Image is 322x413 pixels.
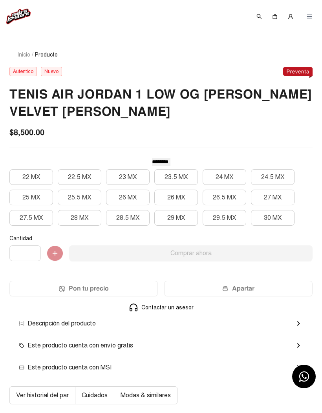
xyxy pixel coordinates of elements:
[19,365,24,370] img: msi
[287,13,294,20] img: user
[9,190,53,205] button: 25 MX
[9,126,44,138] span: $8,500.00
[58,210,101,226] button: 28 MX
[19,343,24,348] img: envio
[19,363,112,372] span: Este producto cuenta con MSI
[222,285,228,292] img: wallet-05.png
[9,210,53,226] button: 27.5 MX
[306,13,313,20] img: menu
[41,67,62,76] div: Nuevo
[251,190,295,205] button: 27 MX
[35,51,58,59] span: Producto
[47,246,63,261] img: Agregar al carrito
[19,319,96,328] span: Descripción del producto
[106,190,150,205] button: 26 MX
[203,190,246,205] button: 26.5 MX
[203,210,246,226] button: 29.5 MX
[294,319,303,328] mat-icon: chevron_right
[294,341,303,350] mat-icon: chevron_right
[32,51,33,59] span: /
[69,245,313,261] button: Comprar ahora
[203,169,246,185] button: 24 MX
[19,321,24,326] img: envio
[251,169,295,185] button: 24.5 MX
[9,67,37,76] div: Autentico
[58,190,101,205] button: 25.5 MX
[164,281,313,296] button: Apartar
[106,169,150,185] button: 23 MX
[6,9,31,24] img: logo
[9,281,158,296] button: Pon tu precio
[251,210,295,226] button: 30 MX
[9,169,53,185] button: 22 MX
[9,235,313,242] p: Cantidad
[9,386,75,404] button: Ver historial del par
[272,13,278,20] img: shopping
[256,13,262,20] img: search
[154,169,198,185] button: 23.5 MX
[19,341,133,350] span: Este producto cuenta con envío gratis
[59,285,65,292] img: Icon.png
[114,386,177,404] button: Modas & similares
[141,303,194,312] span: Contactar un asesor
[106,210,150,226] button: 28.5 MX
[75,386,114,404] button: Cuidados
[9,86,313,121] h2: TENIS AIR JORDAN 1 LOW OG [PERSON_NAME] VELVET [PERSON_NAME]
[154,190,198,205] button: 26 MX
[58,169,101,185] button: 22.5 MX
[294,363,303,372] mat-icon: chevron_right
[17,51,30,58] a: Inicio
[154,210,198,226] button: 29 MX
